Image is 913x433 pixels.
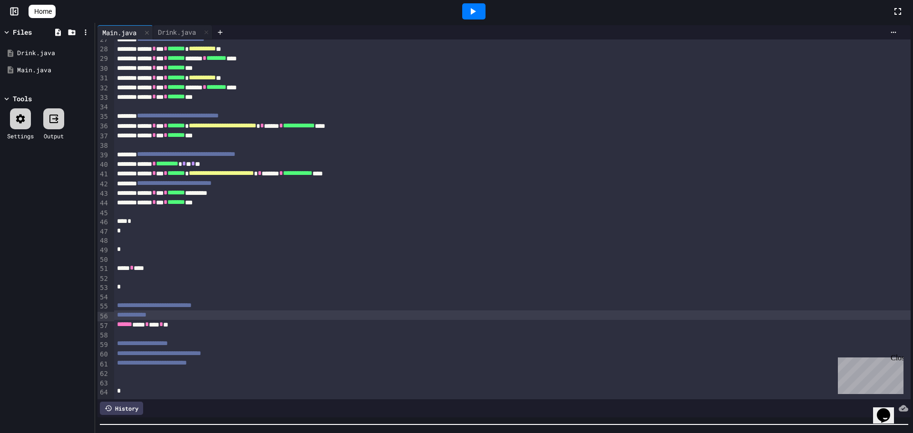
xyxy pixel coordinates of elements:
[97,312,109,321] div: 56
[97,160,109,170] div: 40
[97,151,109,160] div: 39
[97,122,109,131] div: 36
[97,379,109,388] div: 63
[97,331,109,340] div: 58
[97,180,109,189] div: 42
[97,350,109,359] div: 60
[97,93,109,103] div: 33
[7,132,34,140] div: Settings
[34,7,52,16] span: Home
[97,218,109,227] div: 46
[97,112,109,122] div: 35
[97,132,109,141] div: 37
[97,274,109,284] div: 52
[4,4,66,60] div: Chat with us now!Close
[97,227,109,237] div: 47
[97,255,109,265] div: 50
[153,27,201,37] div: Drink.java
[873,395,903,423] iframe: chat widget
[97,264,109,274] div: 51
[97,84,109,93] div: 32
[29,5,56,18] a: Home
[97,103,109,112] div: 34
[97,28,141,38] div: Main.java
[97,246,109,255] div: 49
[97,321,109,331] div: 57
[97,45,109,54] div: 28
[97,209,109,218] div: 45
[97,369,109,379] div: 62
[97,283,109,293] div: 53
[153,25,213,39] div: Drink.java
[97,189,109,199] div: 43
[100,402,143,415] div: History
[97,293,109,302] div: 54
[97,236,109,246] div: 48
[97,141,109,151] div: 38
[97,54,109,64] div: 29
[97,340,109,350] div: 59
[97,170,109,179] div: 41
[97,360,109,369] div: 61
[97,35,109,45] div: 27
[97,64,109,74] div: 30
[97,199,109,208] div: 44
[834,354,903,394] iframe: chat widget
[97,25,153,39] div: Main.java
[13,94,32,104] div: Tools
[17,48,91,58] div: Drink.java
[13,27,32,37] div: Files
[17,66,91,75] div: Main.java
[97,388,109,397] div: 64
[97,74,109,83] div: 31
[97,302,109,311] div: 55
[44,132,64,140] div: Output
